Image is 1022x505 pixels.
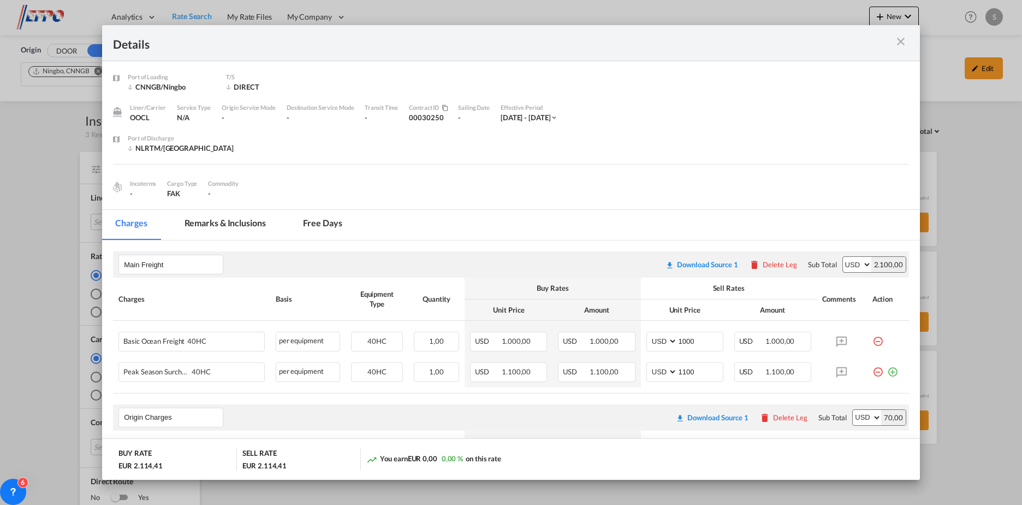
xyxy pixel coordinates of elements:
th: Action [867,431,909,473]
div: Equipment Type [351,289,403,309]
div: Peak Season Surcharge [123,363,225,376]
span: 1.100,00 [765,367,794,376]
span: 1.100,00 [502,367,531,376]
div: Download original source rate sheet [666,260,738,269]
div: Details [113,36,829,50]
div: - [287,113,354,122]
span: 1.100,00 [590,367,619,376]
button: Download original source rate sheet [660,255,744,274]
div: - [365,113,398,122]
th: Unit Price [641,300,729,321]
md-icon: icon-chevron-down [550,114,558,121]
div: FAK [167,189,197,198]
div: Download original source rate sheet [676,413,748,422]
md-icon: icon-download [676,414,685,422]
div: - [222,113,276,122]
div: Quantity [414,294,460,304]
span: EUR 0,00 [408,454,437,463]
md-icon: icon-delete [749,259,760,270]
div: Download original source rate sheet [660,260,744,269]
div: EUR 2.114,41 [118,461,163,471]
div: Transit Time [365,103,398,113]
div: Basic Ocean Freight [123,332,225,345]
div: Sub Total [818,413,847,422]
div: 70,00 [881,410,906,425]
span: USD [563,337,588,345]
md-icon: icon-close m-3 fg-AAA8AD cursor [894,35,907,48]
div: 00030250 [409,113,447,122]
div: Buy Rates [470,283,635,293]
div: Commodity [208,179,238,189]
span: 1.000,00 [502,337,531,345]
th: Amount [729,300,817,321]
md-icon: icon-plus-circle-outline green-400-fg [887,362,898,373]
div: BUY RATE [118,448,151,461]
md-icon: icon-minus-circle-outline red-400-fg [872,332,883,343]
span: 40HC [185,337,206,345]
button: Delete Leg [759,413,807,422]
md-pagination-wrapper: Use the left and right arrow keys to navigate between tabs [102,210,366,240]
div: You earn on this rate [366,454,501,465]
md-dialog: Port of ... [102,25,920,480]
span: 40HC [367,367,387,376]
span: USD [739,337,764,345]
input: Leg Name [124,256,223,273]
md-icon: icon-content-copy [439,105,447,111]
input: Leg Name [124,409,223,426]
span: 1,00 [429,367,444,376]
button: Delete Leg [749,260,797,269]
input: 1000 [678,332,723,349]
span: USD [563,367,588,376]
div: Download original source rate sheet [670,413,754,422]
span: 1.000,00 [765,337,794,345]
th: Amount [552,300,640,321]
div: Download Source 1 [677,260,738,269]
md-icon: icon-trending-up [366,454,377,465]
md-icon: icon-delete [759,412,770,423]
md-icon: icon-download [666,261,674,269]
button: Download original source rate sheet [670,408,754,427]
div: DIRECT [226,82,313,92]
span: N/A [177,113,189,122]
input: 1100 [678,363,723,379]
div: Buy Rates [470,436,635,446]
div: - [458,113,490,122]
div: 00030250 [409,103,458,133]
div: Port of Discharge [128,133,234,143]
div: CNNGB/Ningbo [128,82,215,92]
th: Comments [817,431,867,473]
div: per equipment [276,362,340,382]
div: Contract / Rate Agreement / Tariff / Spot Pricing Reference Number [409,103,447,113]
div: SELL RATE [242,448,276,461]
span: USD [475,337,500,345]
div: OOCL [130,113,166,122]
div: NLRTM/Rotterdam [128,143,234,153]
span: USD [739,367,764,376]
span: 40HC [189,368,211,376]
div: Service Type [177,103,211,113]
span: 0,00 % [442,454,463,463]
div: 2.100,00 [871,257,906,272]
div: per equipment [276,332,340,351]
span: USD [475,367,500,376]
div: Destination Service Mode [287,103,354,113]
div: Basis [276,294,340,304]
div: - [130,189,156,198]
div: Liner/Carrier [130,103,166,113]
div: Charges [118,294,265,304]
div: Sell Rates [646,283,811,293]
span: 40HC [367,337,387,345]
div: Delete Leg [763,260,797,269]
md-tab-item: Free days [290,210,355,240]
div: Sub Total [808,260,836,269]
div: T/S [226,72,313,82]
div: Incoterms [130,179,156,189]
div: Cargo Type [167,179,197,189]
div: 1 Sep 2025 - 30 Sep 2025 [501,113,551,122]
span: - [208,189,211,198]
img: cargo.png [111,181,123,193]
div: EUR 2.114,41 [242,461,287,471]
div: Delete Leg [773,413,807,422]
div: Sell Rates [646,436,811,446]
th: Unit Price [465,300,552,321]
